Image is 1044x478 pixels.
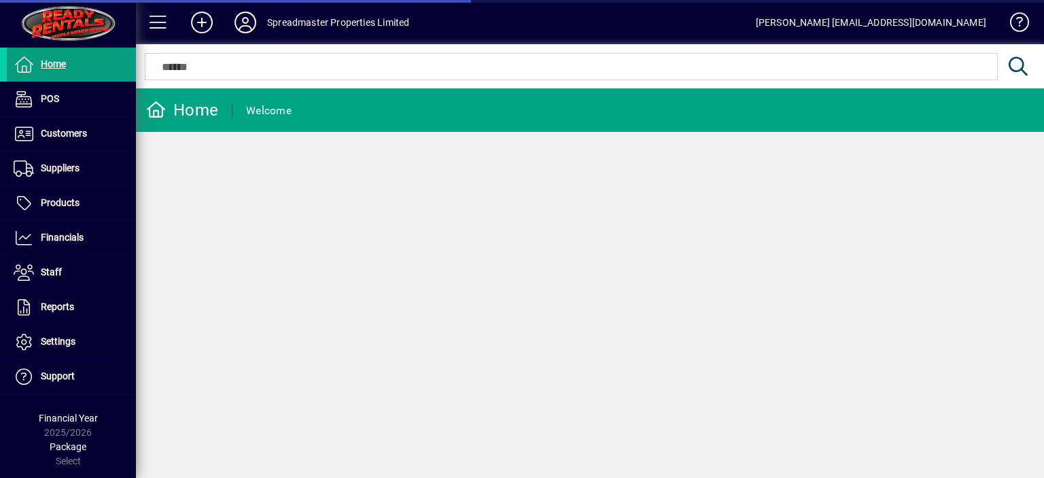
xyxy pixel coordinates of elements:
[146,99,218,121] div: Home
[267,12,409,33] div: Spreadmaster Properties Limited
[7,186,136,220] a: Products
[7,152,136,186] a: Suppliers
[39,413,98,424] span: Financial Year
[7,82,136,116] a: POS
[180,10,224,35] button: Add
[41,128,87,139] span: Customers
[224,10,267,35] button: Profile
[7,256,136,290] a: Staff
[41,163,80,173] span: Suppliers
[41,301,74,312] span: Reports
[246,100,292,122] div: Welcome
[41,371,75,381] span: Support
[7,360,136,394] a: Support
[7,325,136,359] a: Settings
[756,12,986,33] div: [PERSON_NAME] [EMAIL_ADDRESS][DOMAIN_NAME]
[1000,3,1027,47] a: Knowledge Base
[41,267,62,277] span: Staff
[7,290,136,324] a: Reports
[41,336,75,347] span: Settings
[50,441,86,452] span: Package
[41,232,84,243] span: Financials
[7,221,136,255] a: Financials
[41,197,80,208] span: Products
[7,117,136,151] a: Customers
[41,58,66,69] span: Home
[41,93,59,104] span: POS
